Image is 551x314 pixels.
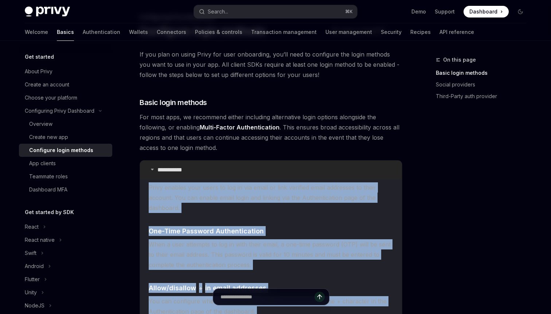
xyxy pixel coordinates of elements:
button: Toggle React section [19,220,112,233]
a: Create an account [19,78,112,91]
div: React [25,222,39,231]
button: Toggle React native section [19,233,112,247]
img: dark logo [25,7,70,17]
a: Teammate roles [19,170,112,183]
div: Configure login methods [29,146,93,155]
code: + [196,284,205,293]
h5: Get started [25,53,54,61]
a: API reference [439,23,474,41]
span: On this page [443,55,476,64]
div: Teammate roles [29,172,68,181]
a: Basics [57,23,74,41]
input: Ask a question... [220,289,314,305]
a: Third-Party auth provider [436,90,532,102]
div: Create new app [29,133,68,142]
span: ⌘ K [345,9,353,15]
span: One-Time Password Authentication [149,226,264,236]
a: Configure login methods [19,144,112,157]
a: Support [435,8,455,15]
a: Connectors [157,23,186,41]
a: Recipes [410,23,431,41]
a: User management [325,23,372,41]
div: About Privy [25,67,52,76]
button: Toggle Configuring Privy Dashboard section [19,104,112,117]
a: Basic login methods [436,67,532,79]
div: NodeJS [25,301,44,310]
a: About Privy [19,65,112,78]
div: Flutter [25,275,40,284]
div: Unity [25,288,37,297]
div: Create an account [25,80,69,89]
button: Toggle dark mode [515,6,526,18]
div: App clients [29,159,56,168]
span: Allow/disallow in email addresses [149,283,266,293]
button: Toggle NodeJS section [19,299,112,312]
a: Social providers [436,79,532,90]
div: Swift [25,249,36,257]
a: Security [381,23,402,41]
div: Overview [29,120,52,128]
div: Dashboard MFA [29,185,67,194]
a: Authentication [83,23,120,41]
a: Welcome [25,23,48,41]
a: Create new app [19,131,112,144]
div: Choose your platform [25,93,77,102]
span: For most apps, we recommend either including alternative login options alongside the following, o... [140,112,402,153]
a: Overview [19,117,112,131]
a: Choose your platform [19,91,112,104]
button: Toggle Android section [19,260,112,273]
div: Search... [208,7,228,16]
a: Policies & controls [195,23,242,41]
h5: Get started by SDK [25,208,74,217]
span: Dashboard [469,8,497,15]
button: Toggle Flutter section [19,273,112,286]
span: Basic login methods [140,97,207,108]
a: App clients [19,157,112,170]
button: Send message [314,292,325,302]
div: Android [25,262,44,271]
button: Toggle Swift section [19,247,112,260]
button: Open search [194,5,357,18]
a: Multi-Factor Authentication [200,124,280,131]
a: Dashboard [464,6,509,18]
a: Wallets [129,23,148,41]
button: Toggle Unity section [19,286,112,299]
span: Privy enables your users to log in via email or link verified email addresses to their account. Y... [149,182,393,213]
a: Transaction management [251,23,317,41]
span: If you plan on using Privy for user onboarding, you’ll need to configure the login methods you wa... [140,49,402,80]
div: React native [25,236,55,244]
a: Demo [411,8,426,15]
a: Dashboard MFA [19,183,112,196]
div: Configuring Privy Dashboard [25,106,94,115]
span: When a user attempts to log in with their email, a one-time password (OTP) will be sent to their ... [149,239,393,270]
